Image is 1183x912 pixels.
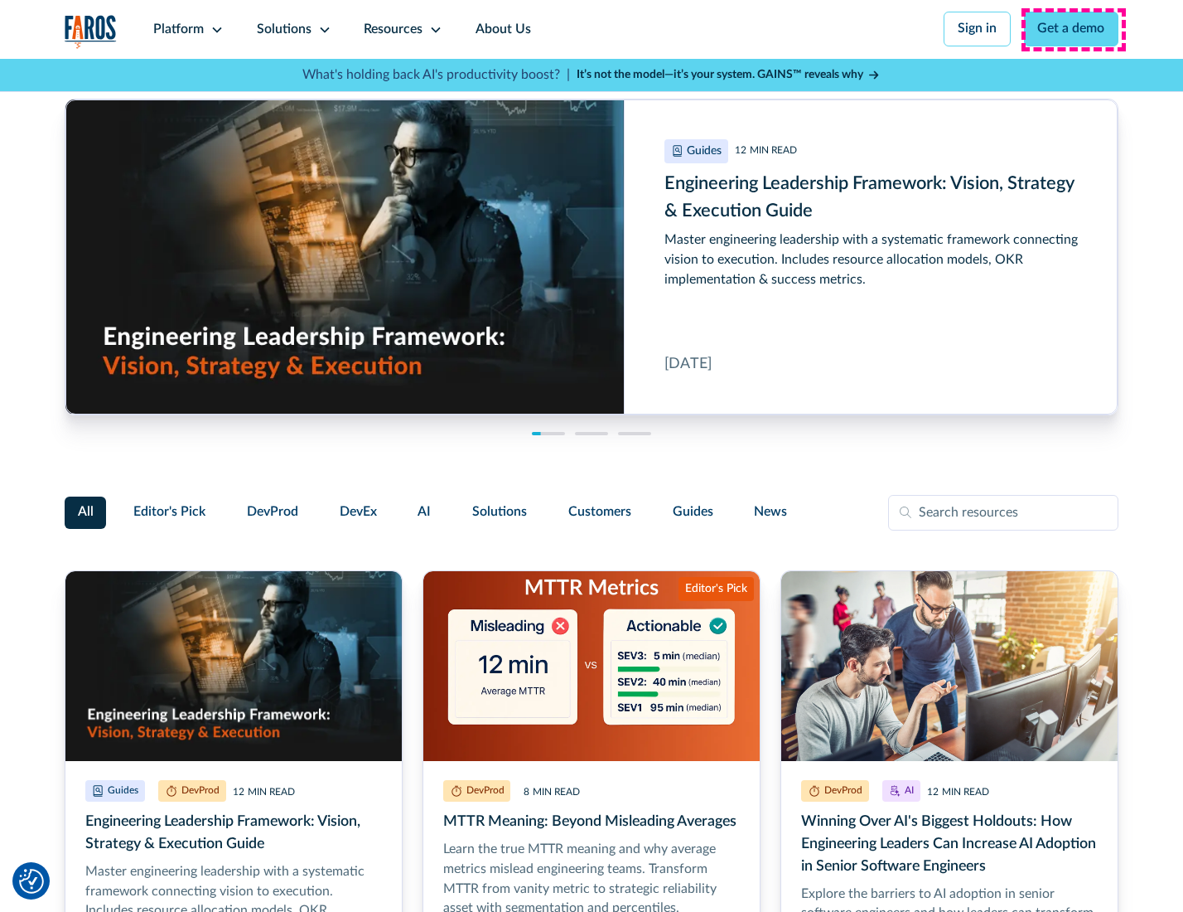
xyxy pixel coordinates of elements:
input: Search resources [888,495,1118,531]
img: Revisit consent button [19,869,44,894]
div: Platform [153,20,204,40]
img: Realistic image of an engineering leader at work [65,571,402,761]
div: Resources [364,20,422,40]
img: Logo of the analytics and reporting company Faros. [65,15,118,49]
strong: It’s not the model—it’s your system. GAINS™ reveals why [577,69,863,80]
img: two male senior software developers looking at computer screens in a busy office [781,571,1118,761]
a: home [65,15,118,49]
a: Get a demo [1024,12,1119,46]
span: Guides [673,502,713,522]
img: Illustration of misleading vs. actionable MTTR metrics [423,571,760,761]
span: All [78,502,94,522]
a: It’s not the model—it’s your system. GAINS™ reveals why [577,66,881,84]
div: Solutions [257,20,311,40]
p: What's holding back AI's productivity boost? | [302,65,570,85]
span: Editor's Pick [133,502,205,522]
a: Engineering Leadership Framework: Vision, Strategy & Execution Guide [65,99,1118,415]
form: Filter Form [65,495,1119,531]
img: Realistic image of an engineering leader at work [65,99,624,414]
span: Customers [568,502,631,522]
div: cms-link [65,99,1118,415]
span: AI [418,502,431,522]
span: DevProd [247,502,298,522]
span: DevEx [340,502,377,522]
button: Cookie Settings [19,869,44,894]
span: News [754,502,787,522]
a: Sign in [944,12,1011,46]
span: Solutions [472,502,527,522]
